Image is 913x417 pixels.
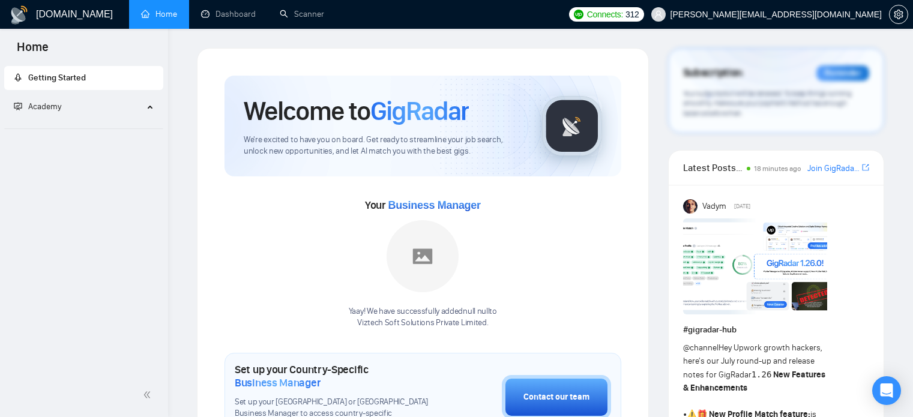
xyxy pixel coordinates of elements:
[807,162,860,175] a: Join GigRadar Slack Community
[523,391,589,404] div: Contact our team
[14,73,22,82] span: rocket
[28,101,61,112] span: Academy
[201,9,256,19] a: dashboardDashboard
[625,8,639,21] span: 312
[574,10,583,19] img: upwork-logo.png
[752,370,772,379] code: 1.26
[388,199,480,211] span: Business Manager
[280,9,324,19] a: searchScanner
[365,199,481,212] span: Your
[4,66,163,90] li: Getting Started
[734,201,750,212] span: [DATE]
[349,306,497,329] div: Yaay! We have successfully added null null to
[683,89,852,118] span: Your subscription will be renewed. To keep things running smoothly, make sure your payment method...
[7,38,58,64] span: Home
[754,164,801,173] span: 18 minutes ago
[370,95,469,127] span: GigRadar
[890,10,908,19] span: setting
[683,323,869,337] h1: # gigradar-hub
[542,96,602,156] img: gigradar-logo.png
[816,65,869,81] div: Reminder
[587,8,623,21] span: Connects:
[4,124,163,131] li: Academy Homepage
[14,102,22,110] span: fund-projection-screen
[872,376,901,405] div: Open Intercom Messenger
[235,363,442,389] h1: Set up your Country-Specific
[244,134,523,157] span: We're excited to have you on board. Get ready to streamline your job search, unlock new opportuni...
[28,73,86,83] span: Getting Started
[143,389,155,401] span: double-left
[14,101,61,112] span: Academy
[862,163,869,172] span: export
[683,199,698,214] img: Vadym
[654,10,663,19] span: user
[235,376,321,389] span: Business Manager
[244,95,469,127] h1: Welcome to
[683,63,743,83] span: Subscription
[683,160,743,175] span: Latest Posts from the GigRadar Community
[702,200,726,213] span: Vadym
[683,218,827,314] img: F09AC4U7ATU-image.png
[387,220,459,292] img: placeholder.png
[10,5,29,25] img: logo
[141,9,177,19] a: homeHome
[889,10,908,19] a: setting
[349,317,497,329] p: Viztech Soft Solutions Private Limited .
[889,5,908,24] button: setting
[862,162,869,173] a: export
[683,343,719,353] span: @channel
